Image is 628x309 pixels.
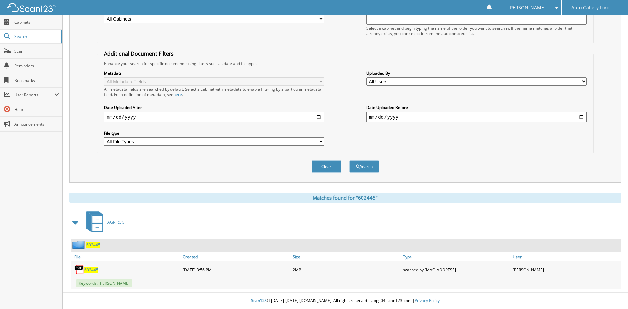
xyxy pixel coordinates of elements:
[401,252,511,261] a: Type
[312,160,341,173] button: Clear
[291,252,401,261] a: Size
[104,105,324,110] label: Date Uploaded After
[72,241,86,249] img: folder2.png
[595,277,628,309] iframe: Chat Widget
[349,160,379,173] button: Search
[366,70,587,76] label: Uploaded By
[84,267,98,273] a: 602445
[7,3,56,12] img: scan123-logo-white.svg
[251,298,267,303] span: Scan123
[181,252,291,261] a: Created
[14,107,59,112] span: Help
[69,193,621,203] div: Matches found for "602445"
[104,86,324,97] div: All metadata fields are searched by default. Select a cabinet with metadata to enable filtering b...
[415,298,440,303] a: Privacy Policy
[14,34,58,39] span: Search
[511,263,621,276] div: [PERSON_NAME]
[14,121,59,127] span: Announcements
[571,6,610,10] span: Auto Gallery Ford
[14,78,59,83] span: Bookmarks
[104,130,324,136] label: File type
[291,263,401,276] div: 2MB
[63,293,628,309] div: © [DATE]-[DATE] [DOMAIN_NAME]. All rights reserved | appg04-scan123-com |
[14,63,59,69] span: Reminders
[104,70,324,76] label: Metadata
[101,61,590,66] div: Enhance your search for specific documents using filters such as date and file type.
[511,252,621,261] a: User
[71,252,181,261] a: File
[401,263,511,276] div: scanned by [MAC_ADDRESS]
[14,19,59,25] span: Cabinets
[74,265,84,275] img: PDF.png
[104,112,324,122] input: start
[14,48,59,54] span: Scan
[82,209,125,235] a: AGR RO'S
[173,92,182,97] a: here
[181,263,291,276] div: [DATE] 3:56 PM
[107,219,125,225] span: AGR RO'S
[366,25,587,36] div: Select a cabinet and begin typing the name of the folder you want to search in. If the name match...
[86,242,100,248] a: 602445
[366,112,587,122] input: end
[76,279,132,287] span: Keywords: [PERSON_NAME]
[508,6,546,10] span: [PERSON_NAME]
[14,92,54,98] span: User Reports
[101,50,177,57] legend: Additional Document Filters
[366,105,587,110] label: Date Uploaded Before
